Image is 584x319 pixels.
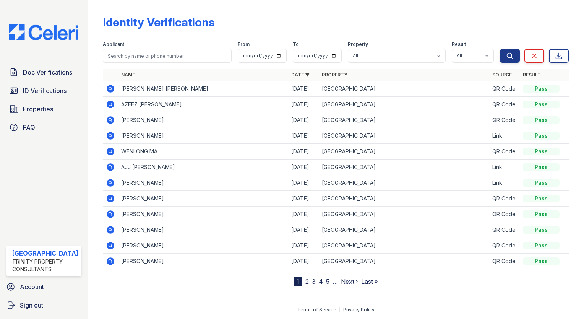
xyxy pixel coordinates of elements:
[489,207,520,222] td: QR Code
[3,24,84,40] img: CE_Logo_Blue-a8612792a0a2168367f1c8372b55b34899dd931a85d93a1a3d3e32e68fde9ad4.png
[118,254,289,269] td: [PERSON_NAME]
[20,282,44,291] span: Account
[339,307,341,312] div: |
[288,191,319,207] td: [DATE]
[23,104,53,114] span: Properties
[523,195,560,202] div: Pass
[23,123,35,132] span: FAQ
[12,258,78,273] div: Trinity Property Consultants
[319,112,489,128] td: [GEOGRAPHIC_DATA]
[312,278,316,285] a: 3
[319,81,489,97] td: [GEOGRAPHIC_DATA]
[523,132,560,140] div: Pass
[118,97,289,112] td: AZEEZ [PERSON_NAME]
[103,15,214,29] div: Identity Verifications
[523,72,541,78] a: Result
[118,175,289,191] td: [PERSON_NAME]
[6,120,81,135] a: FAQ
[319,175,489,191] td: [GEOGRAPHIC_DATA]
[3,279,84,295] a: Account
[288,144,319,159] td: [DATE]
[118,144,289,159] td: WENLONG MA
[3,298,84,313] a: Sign out
[288,175,319,191] td: [DATE]
[103,49,232,63] input: Search by name or phone number
[288,128,319,144] td: [DATE]
[319,159,489,175] td: [GEOGRAPHIC_DATA]
[103,41,124,47] label: Applicant
[523,85,560,93] div: Pass
[118,112,289,128] td: [PERSON_NAME]
[489,222,520,238] td: QR Code
[288,254,319,269] td: [DATE]
[288,207,319,222] td: [DATE]
[489,144,520,159] td: QR Code
[118,222,289,238] td: [PERSON_NAME]
[319,97,489,112] td: [GEOGRAPHIC_DATA]
[305,278,309,285] a: 2
[319,207,489,222] td: [GEOGRAPHIC_DATA]
[118,207,289,222] td: [PERSON_NAME]
[489,191,520,207] td: QR Code
[288,222,319,238] td: [DATE]
[489,128,520,144] td: Link
[288,97,319,112] td: [DATE]
[489,254,520,269] td: QR Code
[23,86,67,95] span: ID Verifications
[291,72,310,78] a: Date ▼
[6,83,81,98] a: ID Verifications
[452,41,466,47] label: Result
[489,238,520,254] td: QR Code
[322,72,347,78] a: Property
[523,101,560,108] div: Pass
[343,307,375,312] a: Privacy Policy
[333,277,338,286] span: …
[523,116,560,124] div: Pass
[489,175,520,191] td: Link
[288,81,319,97] td: [DATE]
[20,301,43,310] span: Sign out
[523,179,560,187] div: Pass
[118,238,289,254] td: [PERSON_NAME]
[348,41,368,47] label: Property
[326,278,329,285] a: 5
[319,144,489,159] td: [GEOGRAPHIC_DATA]
[12,249,78,258] div: [GEOGRAPHIC_DATA]
[523,242,560,249] div: Pass
[118,81,289,97] td: [PERSON_NAME] [PERSON_NAME]
[294,277,302,286] div: 1
[319,254,489,269] td: [GEOGRAPHIC_DATA]
[297,307,336,312] a: Terms of Service
[523,210,560,218] div: Pass
[341,278,358,285] a: Next ›
[288,159,319,175] td: [DATE]
[489,81,520,97] td: QR Code
[288,238,319,254] td: [DATE]
[238,41,250,47] label: From
[361,278,378,285] a: Last »
[319,128,489,144] td: [GEOGRAPHIC_DATA]
[319,278,323,285] a: 4
[319,238,489,254] td: [GEOGRAPHIC_DATA]
[492,72,512,78] a: Source
[118,191,289,207] td: [PERSON_NAME]
[288,112,319,128] td: [DATE]
[293,41,299,47] label: To
[319,191,489,207] td: [GEOGRAPHIC_DATA]
[118,128,289,144] td: [PERSON_NAME]
[523,163,560,171] div: Pass
[489,159,520,175] td: Link
[523,257,560,265] div: Pass
[523,148,560,155] div: Pass
[6,101,81,117] a: Properties
[23,68,72,77] span: Doc Verifications
[489,97,520,112] td: QR Code
[121,72,135,78] a: Name
[6,65,81,80] a: Doc Verifications
[319,222,489,238] td: [GEOGRAPHIC_DATA]
[489,112,520,128] td: QR Code
[523,226,560,234] div: Pass
[118,159,289,175] td: AJJ [PERSON_NAME]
